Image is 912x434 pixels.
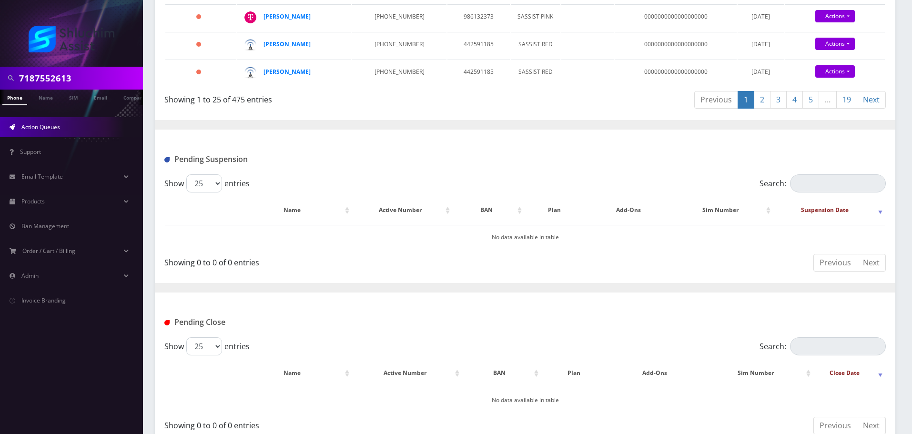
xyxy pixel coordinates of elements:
[21,197,45,205] span: Products
[447,60,510,86] td: 442591185
[353,196,452,224] th: Active Number: activate to sort column ascending
[164,253,518,268] div: Showing 0 to 0 of 0 entries
[119,90,151,104] a: Company
[164,157,170,162] img: Pending Suspension
[615,60,737,86] td: 0000000000000000000
[774,196,885,224] th: Suspension Date: activate to sort column ascending
[703,359,812,387] th: Sim Number: activate to sort column ascending
[238,196,352,224] th: Name: activate to sort column ascending
[815,38,855,50] a: Actions
[857,91,886,109] a: Next
[836,91,857,109] a: 19
[815,10,855,22] a: Actions
[238,359,352,387] th: Name: activate to sort column ascending
[447,4,510,31] td: 986132373
[760,337,886,355] label: Search:
[352,32,446,59] td: [PHONE_NUMBER]
[21,172,63,181] span: Email Template
[263,40,311,48] a: [PERSON_NAME]
[814,359,885,387] th: Close Date: activate to sort column ascending
[21,296,66,304] span: Invoice Branding
[857,254,886,272] a: Next
[673,196,773,224] th: Sim Number: activate to sort column ascending
[20,148,41,156] span: Support
[607,359,703,387] th: Add-Ons
[263,68,311,76] a: [PERSON_NAME]
[790,337,886,355] input: Search:
[525,196,584,224] th: Plan
[511,4,560,31] td: SASSIST PINK
[21,272,39,280] span: Admin
[186,337,222,355] select: Showentries
[186,174,222,192] select: Showentries
[694,91,738,109] a: Previous
[22,247,75,255] span: Order / Cart / Billing
[164,90,518,105] div: Showing 1 to 25 of 475 entries
[64,90,82,104] a: SIM
[738,91,754,109] a: 1
[751,12,770,20] span: [DATE]
[585,196,672,224] th: Add-Ons
[21,123,60,131] span: Action Queues
[164,320,170,325] img: Pending Close
[751,68,770,76] span: [DATE]
[615,32,737,59] td: 0000000000000000000
[453,196,524,224] th: BAN: activate to sort column ascending
[29,26,114,52] img: Shluchim Assist
[2,90,27,105] a: Phone
[19,69,141,87] input: Search in Company
[21,222,69,230] span: Ban Management
[164,174,250,192] label: Show entries
[352,60,446,86] td: [PHONE_NUMBER]
[819,91,837,109] a: …
[802,91,819,109] a: 5
[164,318,395,327] h1: Pending Close
[164,416,518,431] div: Showing 0 to 0 of 0 entries
[165,225,885,249] td: No data available in table
[447,32,510,59] td: 442591185
[511,32,560,59] td: SASSIST RED
[89,90,112,104] a: Email
[754,91,770,109] a: 2
[353,359,462,387] th: Active Number: activate to sort column ascending
[815,65,855,78] a: Actions
[786,91,803,109] a: 4
[790,174,886,192] input: Search:
[463,359,540,387] th: BAN: activate to sort column ascending
[352,4,446,31] td: [PHONE_NUMBER]
[760,174,886,192] label: Search:
[770,91,787,109] a: 3
[263,12,311,20] a: [PERSON_NAME]
[164,155,395,164] h1: Pending Suspension
[751,40,770,48] span: [DATE]
[511,60,560,86] td: SASSIST RED
[615,4,737,31] td: 0000000000000000000
[542,359,606,387] th: Plan
[813,254,857,272] a: Previous
[164,337,250,355] label: Show entries
[34,90,58,104] a: Name
[165,388,885,412] td: No data available in table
